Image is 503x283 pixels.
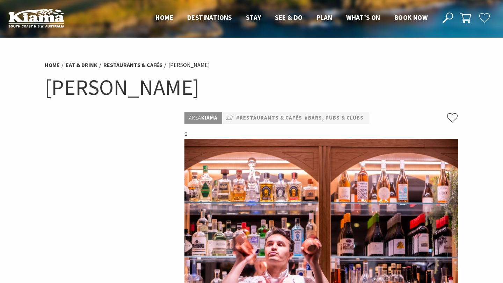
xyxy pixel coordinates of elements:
p: Kiama [184,112,222,124]
nav: Main Menu [148,12,435,24]
li: [PERSON_NAME] [168,61,210,70]
a: Restaurants & Cafés [103,61,162,69]
span: Area [189,114,201,121]
a: Plan [317,13,333,22]
a: What’s On [346,13,380,22]
a: #Bars, Pubs & Clubs [305,114,364,122]
a: Home [155,13,173,22]
a: Book now [394,13,428,22]
img: Kiama Logo [8,8,64,28]
a: Destinations [187,13,232,22]
a: Eat & Drink [66,61,97,69]
h1: [PERSON_NAME] [45,73,458,101]
a: Stay [246,13,261,22]
a: #Restaurants & Cafés [236,114,302,122]
a: Home [45,61,60,69]
a: See & Do [275,13,302,22]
